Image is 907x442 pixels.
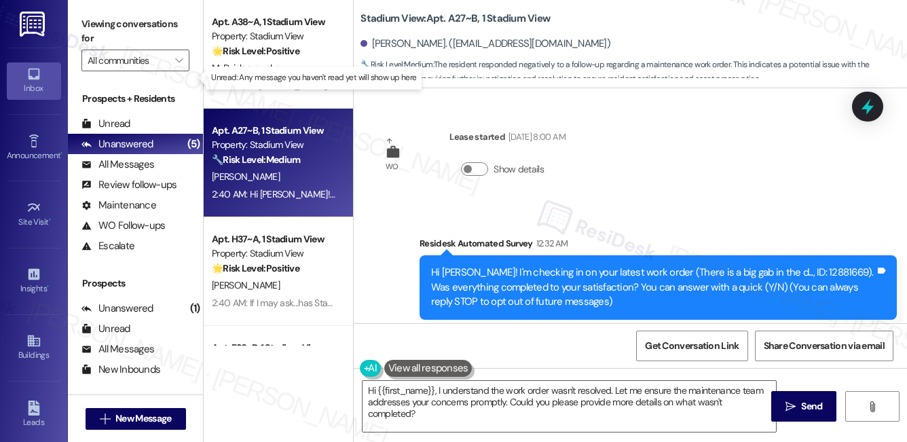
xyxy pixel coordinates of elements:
i:  [175,55,183,66]
span: Send [801,399,822,413]
span: Share Conversation via email [764,339,885,353]
img: ResiDesk Logo [20,12,48,37]
div: Maintenance [81,198,156,213]
div: WO [386,160,399,174]
input: All communities [88,50,168,71]
div: Apt. H37~A, 1 Stadium View [212,232,337,246]
strong: 🌟 Risk Level: Positive [212,262,299,274]
span: M. Dzialoszewska [212,62,280,74]
a: Buildings [7,329,61,366]
div: [PERSON_NAME]. ([EMAIL_ADDRESS][DOMAIN_NAME]) [360,37,610,51]
strong: 🔧 Risk Level: Medium [360,59,432,70]
span: • [49,215,51,225]
div: WO Follow-ups [81,219,165,233]
div: Property: Stadium View [212,29,337,43]
div: Review follow-ups [81,178,177,192]
span: [PERSON_NAME] [212,170,280,183]
div: 12:32 AM [533,236,568,251]
div: Property: Stadium View [212,138,337,152]
div: Unread [81,117,130,131]
div: Unanswered [81,301,153,316]
button: Share Conversation via email [755,331,893,361]
div: Unread [81,322,130,336]
a: Site Visit • [7,196,61,233]
span: • [60,149,62,158]
div: (5) [184,134,204,155]
a: Inbox [7,62,61,99]
button: Get Conversation Link [636,331,747,361]
div: All Messages [81,158,154,172]
div: Unanswered [81,137,153,151]
b: Stadium View: Apt. A27~B, 1 Stadium View [360,12,550,26]
span: [PERSON_NAME] [212,279,280,291]
div: Apt. F36~D, 1 Stadium View [212,341,337,355]
div: Tagged as: [420,320,897,339]
div: Escalate [81,239,134,253]
div: [DATE] 8:00 AM [505,130,566,144]
span: Get Conversation Link [645,339,739,353]
a: Leads [7,397,61,433]
div: All Messages [81,342,154,356]
div: 2:40 AM: If I may ask...has Stadium View lived up to your expectations? [212,297,489,309]
div: Lease started [449,130,565,149]
label: Viewing conversations for [81,14,189,50]
textarea: To enrich screen reader interactions, please activate Accessibility in Grammarly extension settings [363,381,776,432]
strong: 🔧 Risk Level: Medium [212,153,300,166]
div: Prospects [68,276,203,291]
div: Residesk Automated Survey [420,236,897,255]
div: Property: Stadium View [212,246,337,261]
a: Insights • [7,263,61,299]
strong: 🌟 Risk Level: Positive [212,45,299,57]
i:  [785,401,796,412]
div: Prospects + Residents [68,92,203,106]
div: Hi [PERSON_NAME]! I'm checking in on your latest work order (There is a big gab in the d..., ID: ... [431,265,875,309]
span: : The resident responded negatively to a follow-up regarding a maintenance work order. This indic... [360,58,907,87]
span: • [47,282,49,291]
div: 2:40 AM: Hi [PERSON_NAME]! I'm sorry to hear that the request hasn't been resolved yet. Has the m... [212,188,771,200]
div: Apt. A38~A, 1 Stadium View [212,15,337,29]
button: Send [771,391,837,422]
i:  [867,401,877,412]
label: Show details [494,162,544,177]
i:  [100,413,110,424]
button: New Message [86,408,186,430]
div: Apt. A27~B, 1 Stadium View [212,124,337,138]
p: Unread: Any message you haven't read yet will show up here [211,72,416,84]
span: New Message [115,411,171,426]
div: (1) [187,298,204,319]
div: New Inbounds [81,363,160,377]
